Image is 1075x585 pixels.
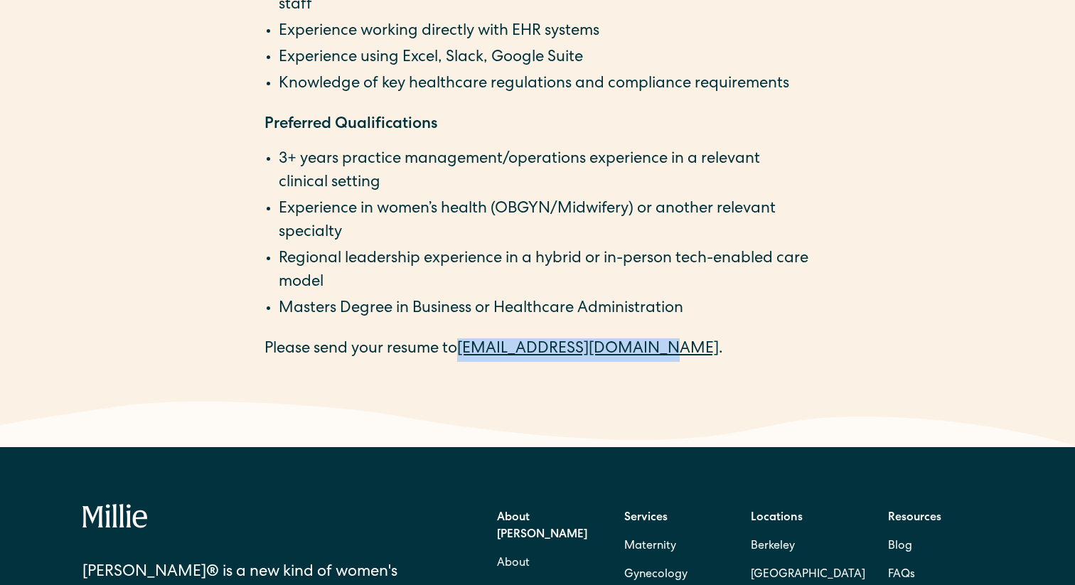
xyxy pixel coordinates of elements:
strong: Services [624,512,668,524]
li: Experience working directly with EHR systems [279,21,811,44]
strong: Preferred Qualifications [264,117,437,133]
li: Regional leadership experience in a hybrid or in-person tech-enabled care model [279,248,811,295]
li: 3+ years practice management/operations experience in a relevant clinical setting [279,149,811,195]
strong: Resources [888,512,941,524]
li: Experience using Excel, Slack, Google Suite [279,47,811,70]
p: Please send your resume to . [264,338,811,362]
li: Knowledge of key healthcare regulations and compliance requirements [279,73,811,97]
a: About [497,549,530,578]
li: Experience in women’s health (OBGYN/Midwifery) or another relevant specialty [279,198,811,245]
li: Masters Degree in Business or Healthcare Administration [279,298,811,321]
a: Blog [888,532,912,561]
a: Berkeley [751,532,865,561]
a: [EMAIL_ADDRESS][DOMAIN_NAME] [457,342,719,358]
strong: About [PERSON_NAME] [497,512,587,541]
a: Maternity [624,532,676,561]
strong: Locations [751,512,803,524]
